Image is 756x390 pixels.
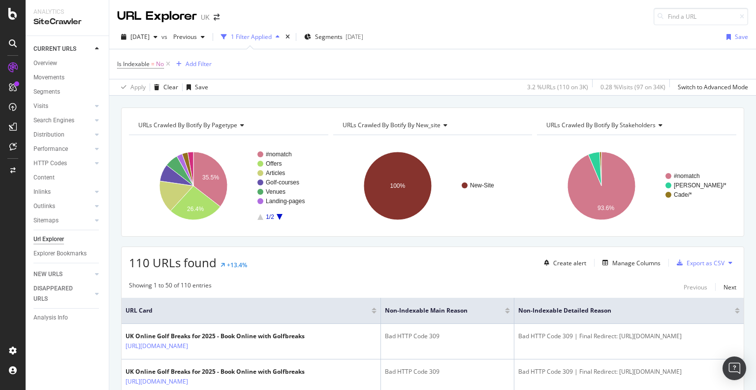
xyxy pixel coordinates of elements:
div: 0.28 % Visits ( 97 on 34K ) [600,83,665,91]
div: Apply [130,83,146,91]
text: 93.6% [598,205,614,212]
div: Bad HTTP Code 309 | Final Redirect: [URL][DOMAIN_NAME] [518,367,740,376]
div: UK Online Golf Breaks for 2025 - Book Online with Golfbreaks [126,367,305,376]
span: vs [161,33,169,41]
div: Previous [684,283,707,291]
div: Clear [163,83,178,91]
div: Bad HTTP Code 309 | Final Redirect: [URL][DOMAIN_NAME] [518,332,740,341]
h4: URLs Crawled By Botify By new_site [341,117,524,133]
text: #nomatch [266,151,292,158]
a: Distribution [33,130,92,140]
a: [URL][DOMAIN_NAME] [126,341,188,351]
a: HTTP Codes [33,158,92,169]
div: Content [33,173,55,183]
a: Search Engines [33,115,92,126]
div: DISAPPEARED URLS [33,284,83,304]
div: Switch to Advanced Mode [678,83,748,91]
a: Url Explorer [33,234,102,245]
div: Explorer Bookmarks [33,248,87,259]
a: Segments [33,87,102,97]
h4: URLs Crawled By Botify By pagetype [136,117,319,133]
div: Search Engines [33,115,74,126]
div: HTTP Codes [33,158,67,169]
div: UK [201,12,210,22]
button: 1 Filter Applied [217,29,283,45]
div: arrow-right-arrow-left [214,14,220,21]
text: Landing-pages [266,198,305,205]
div: Url Explorer [33,234,64,245]
text: 26.4% [187,206,204,213]
text: 1/2 [266,213,274,220]
a: Content [33,173,102,183]
span: = [151,60,155,68]
button: Clear [150,79,178,95]
h4: URLs Crawled By Botify By stakeholders [544,117,727,133]
div: Bad HTTP Code 309 [385,332,510,341]
span: 110 URLs found [129,254,217,271]
span: URL Card [126,306,369,315]
div: Segments [33,87,60,97]
a: Explorer Bookmarks [33,248,102,259]
text: New-Site [470,182,494,189]
div: times [283,32,292,42]
div: NEW URLS [33,269,63,280]
div: 1 Filter Applied [231,33,272,41]
text: 100% [390,182,405,189]
div: Sitemaps [33,215,59,226]
text: Golf-courses [266,179,299,186]
a: Outlinks [33,201,92,212]
button: Export as CSV [673,255,724,271]
div: +13.4% [227,261,247,269]
span: URLs Crawled By Botify By stakeholders [546,121,656,129]
div: URL Explorer [117,8,197,25]
button: Manage Columns [598,257,661,269]
div: Bad HTTP Code 309 [385,367,510,376]
button: Add Filter [172,58,212,70]
a: DISAPPEARED URLS [33,284,92,304]
div: Movements [33,72,64,83]
div: Outlinks [33,201,55,212]
span: Non-Indexable Detailed Reason [518,306,720,315]
a: NEW URLS [33,269,92,280]
a: Performance [33,144,92,154]
button: [DATE] [117,29,161,45]
div: CURRENT URLS [33,44,76,54]
span: No [156,57,164,71]
span: URLs Crawled By Botify By new_site [343,121,441,129]
text: Venues [266,188,285,195]
span: Non-Indexable Main Reason [385,306,490,315]
span: URLs Crawled By Botify By pagetype [138,121,237,129]
div: Save [735,33,748,41]
text: [PERSON_NAME]/* [674,182,726,189]
text: #nomatch [674,173,700,179]
div: Next [724,283,736,291]
svg: A chart. [537,143,734,229]
div: Analysis Info [33,313,68,323]
svg: A chart. [129,143,326,229]
button: Switch to Advanced Mode [674,79,748,95]
div: Analytics [33,8,101,16]
div: Performance [33,144,68,154]
div: UK Online Golf Breaks for 2025 - Book Online with Golfbreaks [126,332,305,341]
text: 35.5% [202,174,219,181]
div: Open Intercom Messenger [723,356,746,380]
button: Previous [169,29,209,45]
span: Segments [315,33,343,41]
text: Cade/* [674,191,692,198]
a: Visits [33,101,92,111]
span: 2025 Aug. 30th [130,33,150,41]
a: [URL][DOMAIN_NAME] [126,377,188,387]
a: Analysis Info [33,313,102,323]
text: Articles [266,170,285,177]
a: Sitemaps [33,215,92,226]
span: Previous [169,33,197,41]
div: Inlinks [33,187,51,197]
a: Overview [33,58,102,69]
span: Is Indexable [117,60,150,68]
div: Overview [33,58,57,69]
a: Movements [33,72,102,83]
div: Export as CSV [687,259,724,267]
button: Save [183,79,208,95]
